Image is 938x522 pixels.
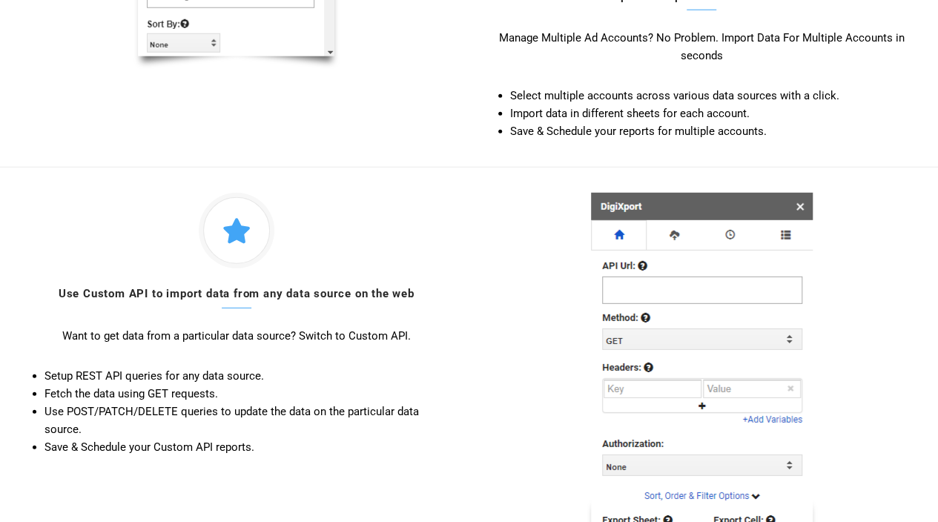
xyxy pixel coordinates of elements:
p: Manage Multiple Ad Accounts? No Problem. Import Data For Multiple Accounts in seconds [480,29,924,65]
li: Import data in different sheets for each account. [510,105,924,122]
li: Select multiple accounts across various data sources with a click. [510,87,924,105]
li: Use POST/PATCH/DELETE queries to update the data on the particular data source. [44,403,458,438]
li: Save & Schedule your Custom API reports. [44,438,458,456]
li: Setup REST API queries for any data source. [44,367,458,385]
iframe: Chat Widget [864,451,938,522]
p: Want to get data from a particular data source? Switch to Custom API. [15,327,458,345]
h4: Use Custom API to import data from any data source on the web [15,287,458,308]
li: Fetch the data using GET requests. [44,385,458,403]
li: Save & Schedule your reports for multiple accounts. [510,122,924,140]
